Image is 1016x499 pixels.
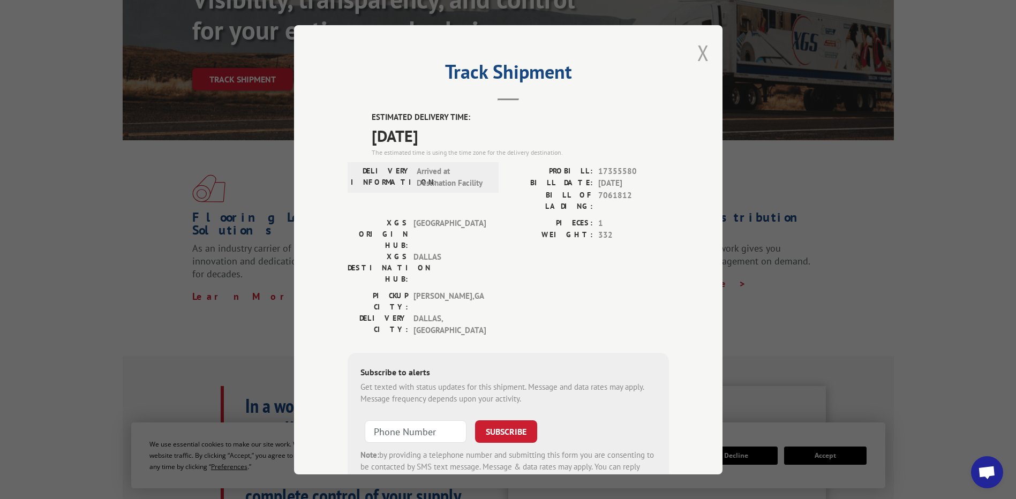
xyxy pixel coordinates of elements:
[508,177,593,190] label: BILL DATE:
[360,381,656,405] div: Get texted with status updates for this shipment. Message and data rates may apply. Message frequ...
[413,217,486,251] span: [GEOGRAPHIC_DATA]
[413,312,486,336] span: DALLAS , [GEOGRAPHIC_DATA]
[697,39,709,67] button: Close modal
[508,189,593,211] label: BILL OF LADING:
[417,165,489,189] span: Arrived at Destination Facility
[413,290,486,312] span: [PERSON_NAME] , GA
[351,165,411,189] label: DELIVERY INFORMATION:
[372,147,669,157] div: The estimated time is using the time zone for the delivery destination.
[598,217,669,229] span: 1
[348,290,408,312] label: PICKUP CITY:
[365,420,466,442] input: Phone Number
[598,165,669,177] span: 17355580
[508,217,593,229] label: PIECES:
[413,251,486,284] span: DALLAS
[360,449,656,485] div: by providing a telephone number and submitting this form you are consenting to be contacted by SM...
[508,229,593,241] label: WEIGHT:
[598,177,669,190] span: [DATE]
[348,64,669,85] h2: Track Shipment
[360,449,379,459] strong: Note:
[360,365,656,381] div: Subscribe to alerts
[348,312,408,336] label: DELIVERY CITY:
[372,123,669,147] span: [DATE]
[475,420,537,442] button: SUBSCRIBE
[598,189,669,211] span: 7061812
[348,251,408,284] label: XGS DESTINATION HUB:
[508,165,593,177] label: PROBILL:
[348,217,408,251] label: XGS ORIGIN HUB:
[598,229,669,241] span: 332
[372,111,669,124] label: ESTIMATED DELIVERY TIME:
[971,456,1003,488] div: Open chat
